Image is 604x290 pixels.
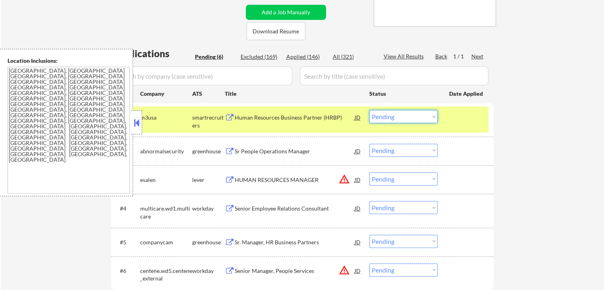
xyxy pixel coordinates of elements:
div: Date Applied [449,90,484,98]
input: Search by title (case sensitive) [300,66,488,85]
div: Next [471,52,484,60]
div: Senior Employee Relations Consultant [235,205,355,213]
div: ATS [192,90,225,98]
div: Applied (146) [286,53,326,61]
button: warning_amber [339,174,350,185]
button: Add a Job Manually [246,5,326,20]
div: lever [192,176,225,184]
div: abnormalsecurity [140,147,192,155]
button: warning_amber [339,265,350,276]
div: workday [192,205,225,213]
div: esalen [140,176,192,184]
div: Applications [114,49,192,58]
div: Excluded (169) [241,53,280,61]
div: Status [369,86,438,101]
div: View All Results [384,52,426,60]
div: centene.wd5.centene_external [140,267,192,282]
button: Download Resume [247,22,305,40]
div: #4 [120,205,134,213]
div: #5 [120,238,134,246]
div: greenhouse [192,238,225,246]
div: JD [354,172,362,187]
div: All (321) [333,53,372,61]
div: JD [354,144,362,158]
div: 1 / 1 [453,52,471,60]
div: Back [435,52,448,60]
div: Sr People Operations Manager [235,147,355,155]
input: Search by company (case sensitive) [114,66,292,85]
div: Sr. Manager, HR Business Partners [235,238,355,246]
div: Pending (6) [195,53,235,61]
div: Title [225,90,362,98]
div: smartrecruiters [192,114,225,129]
div: multicare.wd1.multicare [140,205,192,220]
div: #6 [120,267,134,275]
div: HUMAN RESOURCES MANAGER [235,176,355,184]
div: Human Resources Business Partner (HRBP) [235,114,355,122]
div: workday [192,267,225,275]
div: Location Inclusions: [8,57,130,65]
div: JD [354,201,362,215]
div: Senior Manager, People Services [235,267,355,275]
div: greenhouse [192,147,225,155]
div: JD [354,235,362,249]
div: m3usa [140,114,192,122]
div: companycam [140,238,192,246]
div: Company [140,90,192,98]
div: JD [354,110,362,124]
div: JD [354,263,362,278]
